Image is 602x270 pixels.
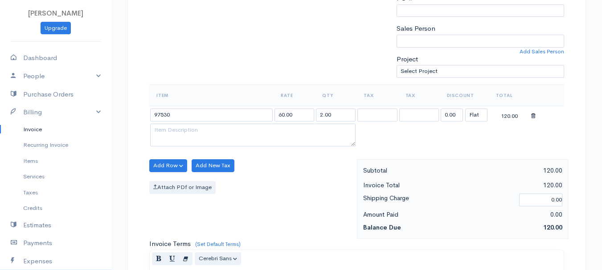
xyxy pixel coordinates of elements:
button: Bold (CTRL+B) [152,252,166,265]
span: [PERSON_NAME] [28,9,83,17]
span: Cerebri Sans [199,254,232,262]
th: Item [149,85,274,106]
div: 0.00 [463,209,567,220]
strong: Balance Due [363,223,401,231]
th: Tax [398,85,440,106]
label: Project [397,54,418,64]
a: Upgrade [41,22,71,35]
label: Attach PDf or Image [149,181,216,194]
span: 120.00 [543,223,562,231]
button: Add Row [149,159,187,172]
a: Add Sales Person [520,48,564,56]
a: (Set Default Terms) [195,241,241,248]
button: Underline (CTRL+U) [165,252,179,265]
input: Item Name [150,109,273,121]
label: Invoice Terms [149,239,191,249]
th: Tax [356,85,398,106]
div: Subtotal [359,165,463,176]
th: Rate [274,85,315,106]
div: 120.00 [463,180,567,191]
div: Invoice Total [359,180,463,191]
div: Amount Paid [359,209,463,220]
button: Font Family [195,252,241,265]
button: Add New Tax [192,159,234,172]
button: Remove Font Style (CTRL+\) [179,252,192,265]
div: 120.00 [490,109,529,121]
label: Sales Person [397,24,435,34]
div: Shipping Charge [359,193,515,207]
div: 120.00 [463,165,567,176]
th: Qty [315,85,356,106]
th: Total [489,85,530,106]
th: Discount [440,85,489,106]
